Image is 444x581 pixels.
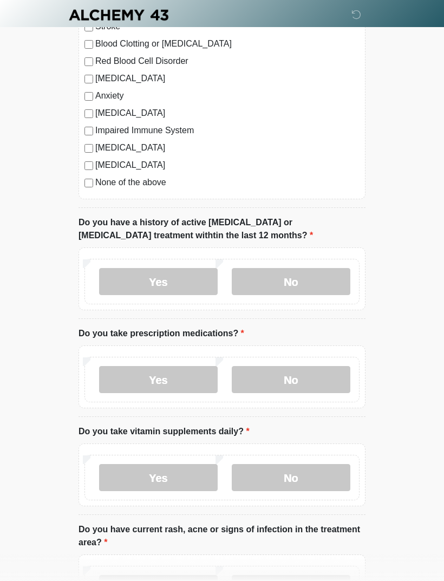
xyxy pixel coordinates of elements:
label: None of the above [95,176,360,189]
input: None of the above [84,179,93,187]
label: Impaired Immune System [95,124,360,137]
label: [MEDICAL_DATA] [95,107,360,120]
label: No [232,268,350,295]
label: [MEDICAL_DATA] [95,159,360,172]
label: No [232,366,350,393]
input: Red Blood Cell Disorder [84,57,93,66]
label: Red Blood Cell Disorder [95,55,360,68]
label: Do you take vitamin supplements daily? [79,425,250,438]
label: [MEDICAL_DATA] [95,72,360,85]
label: Blood Clotting or [MEDICAL_DATA] [95,37,360,50]
label: Do you have a history of active [MEDICAL_DATA] or [MEDICAL_DATA] treatment withtin the last 12 mo... [79,216,365,242]
label: Yes [99,464,218,491]
input: [MEDICAL_DATA] [84,109,93,118]
img: Alchemy 43 Logo [68,8,169,22]
input: [MEDICAL_DATA] [84,75,93,83]
label: Yes [99,268,218,295]
label: [MEDICAL_DATA] [95,141,360,154]
label: Yes [99,366,218,393]
label: Do you take prescription medications? [79,327,244,340]
label: No [232,464,350,491]
input: [MEDICAL_DATA] [84,161,93,170]
label: Anxiety [95,89,360,102]
input: Anxiety [84,92,93,101]
input: [MEDICAL_DATA] [84,144,93,153]
input: Blood Clotting or [MEDICAL_DATA] [84,40,93,49]
label: Do you have current rash, acne or signs of infection in the treatment area? [79,523,365,549]
input: Impaired Immune System [84,127,93,135]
